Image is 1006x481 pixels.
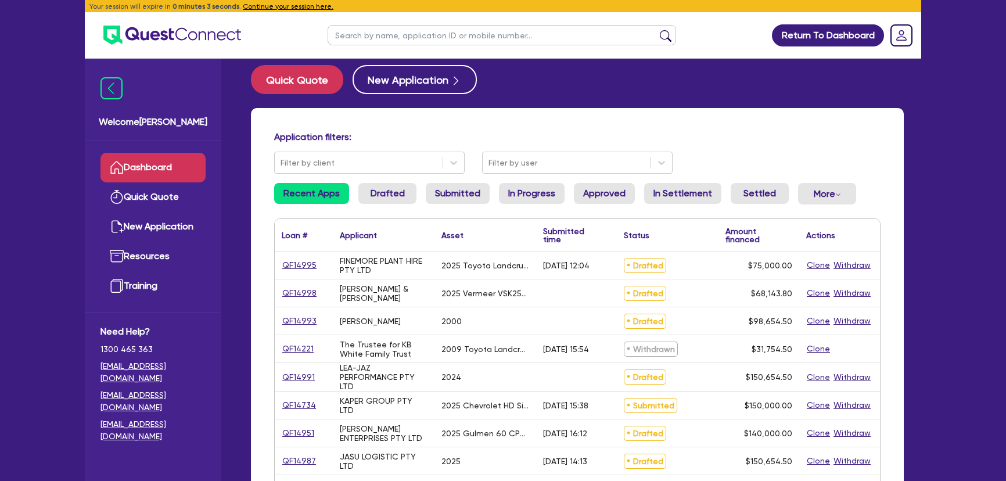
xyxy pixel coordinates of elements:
span: $98,654.50 [749,317,792,326]
button: Withdraw [833,371,871,384]
button: Clone [806,342,831,356]
div: Applicant [340,231,377,239]
span: Need Help? [100,325,206,339]
a: QF14734 [282,399,317,412]
button: Withdraw [833,286,871,300]
button: Clone [806,399,831,412]
span: Drafted [624,426,666,441]
button: Clone [806,286,831,300]
button: Clone [806,314,831,328]
span: $140,000.00 [744,429,792,438]
div: Loan # [282,231,307,239]
div: [DATE] 15:38 [543,401,588,410]
a: Resources [100,242,206,271]
span: Welcome [PERSON_NAME] [99,115,207,129]
button: Withdraw [833,426,871,440]
span: Drafted [624,258,666,273]
button: Withdraw [833,259,871,272]
button: New Application [353,65,477,94]
button: Dropdown toggle [798,183,856,204]
span: Withdrawn [624,342,678,357]
span: Submitted [624,398,677,413]
button: Quick Quote [251,65,343,94]
button: Withdraw [833,314,871,328]
span: 1300 465 363 [100,343,206,356]
div: 2025 [441,457,461,466]
a: QF14993 [282,314,317,328]
div: [PERSON_NAME] [340,317,401,326]
span: $31,754.50 [752,344,792,354]
div: 2025 Vermeer VSK25-100G [441,289,529,298]
a: QF14987 [282,454,317,468]
a: Settled [731,183,789,204]
img: new-application [110,220,124,234]
a: In Progress [499,183,565,204]
a: QF14991 [282,371,315,384]
div: [PERSON_NAME] ENTERPRISES PTY LTD [340,424,427,443]
div: Asset [441,231,464,239]
span: Drafted [624,454,666,469]
span: Drafted [624,314,666,329]
span: $75,000.00 [748,261,792,270]
a: QF14951 [282,426,315,440]
span: $150,654.50 [746,372,792,382]
a: Dashboard [100,153,206,182]
div: The Trustee for KB White Family Trust [340,340,427,358]
div: JASU LOGISTIC PTY LTD [340,452,427,471]
button: Withdraw [833,399,871,412]
a: Submitted [426,183,490,204]
button: Clone [806,259,831,272]
a: [EMAIL_ADDRESS][DOMAIN_NAME] [100,389,206,414]
div: Submitted time [543,227,599,243]
div: LEA-JAZ PERFORMANCE PTY LTD [340,363,427,391]
a: [EMAIL_ADDRESS][DOMAIN_NAME] [100,418,206,443]
div: Actions [806,231,835,239]
span: Drafted [624,369,666,385]
div: [DATE] 16:12 [543,429,587,438]
div: Amount financed [725,227,792,243]
button: Continue your session here. [243,1,333,12]
div: Status [624,231,649,239]
span: $68,143.80 [751,289,792,298]
div: 2025 Chevrolet HD Silverado [441,401,529,410]
div: KAPER GROUP PTY LTD [340,396,427,415]
img: resources [110,249,124,263]
a: New Application [100,212,206,242]
a: QF14995 [282,259,317,272]
div: 2025 Gulmen 60 CPM Cup Machine [441,429,529,438]
div: 2009 Toyota Landcruiser [441,344,529,354]
span: $150,000.00 [745,401,792,410]
img: icon-menu-close [100,77,123,99]
img: training [110,279,124,293]
a: Training [100,271,206,301]
span: $150,654.50 [746,457,792,466]
a: Return To Dashboard [772,24,884,46]
h4: Application filters: [274,131,881,142]
a: [EMAIL_ADDRESS][DOMAIN_NAME] [100,360,206,385]
a: Approved [574,183,635,204]
button: Withdraw [833,454,871,468]
div: [PERSON_NAME] & [PERSON_NAME] [340,284,427,303]
div: [DATE] 14:13 [543,457,587,466]
a: Quick Quote [100,182,206,212]
div: [DATE] 15:54 [543,344,589,354]
button: Clone [806,371,831,384]
a: Dropdown toggle [886,20,917,51]
a: In Settlement [644,183,721,204]
span: 0 minutes 3 seconds [173,2,239,10]
div: 2024 [441,372,461,382]
span: Drafted [624,286,666,301]
img: quest-connect-logo-blue [103,26,241,45]
div: 2025 Toyota Landcrusier [441,261,529,270]
button: Clone [806,454,831,468]
div: FINEMORE PLANT HIRE PTY LTD [340,256,427,275]
a: QF14998 [282,286,317,300]
a: Quick Quote [251,65,353,94]
button: Clone [806,426,831,440]
a: Drafted [358,183,416,204]
a: Recent Apps [274,183,349,204]
input: Search by name, application ID or mobile number... [328,25,676,45]
div: [DATE] 12:04 [543,261,590,270]
div: 2000 [441,317,462,326]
